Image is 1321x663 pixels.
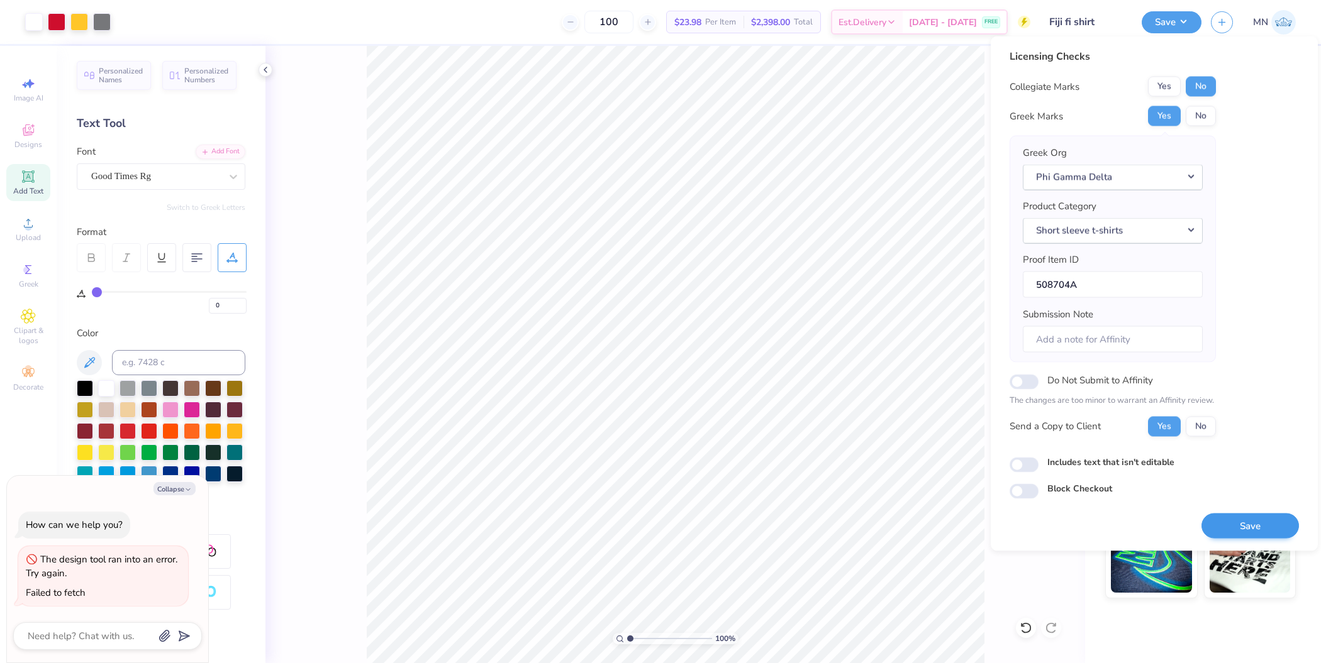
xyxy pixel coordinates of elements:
span: Upload [16,233,41,243]
div: Collegiate Marks [1010,79,1079,94]
input: Untitled Design [1040,9,1132,35]
span: $2,398.00 [751,16,790,29]
span: Personalized Numbers [184,67,229,84]
img: Water based Ink [1210,530,1291,593]
input: Add a note for Affinity [1023,326,1203,353]
button: Collapse [153,482,196,495]
label: Proof Item ID [1023,253,1079,267]
span: Designs [14,140,42,150]
span: FREE [984,18,998,26]
label: Do Not Submit to Affinity [1047,372,1153,388]
label: Submission Note [1023,307,1093,322]
label: Includes text that isn't editable [1047,455,1174,468]
button: Save [1142,11,1201,33]
div: Licensing Checks [1010,49,1216,64]
div: Failed to fetch [26,586,86,599]
button: Switch to Greek Letters [167,202,245,212]
span: [DATE] - [DATE] [909,16,977,29]
span: $23.98 [674,16,701,29]
input: e.g. 7428 c [112,350,245,375]
span: Decorate [13,382,43,392]
span: Per Item [705,16,736,29]
p: The changes are too minor to warrant an Affinity review. [1010,395,1216,407]
div: Text Tool [77,115,245,132]
input: – – [584,11,633,33]
span: Est. Delivery [839,16,886,29]
span: Add Text [13,186,43,196]
div: Format [77,225,247,239]
button: No [1186,106,1216,126]
a: MN [1253,10,1296,35]
span: 100 % [715,633,735,644]
span: Image AI [14,93,43,103]
div: The design tool ran into an error. Try again. [26,553,177,580]
button: Yes [1148,416,1181,436]
span: Personalized Names [99,67,143,84]
span: MN [1253,15,1268,30]
button: Phi Gamma Delta [1023,164,1203,190]
span: Clipart & logos [6,326,50,346]
div: Greek Marks [1010,109,1063,123]
span: Total [794,16,813,29]
div: Color [77,326,245,341]
button: No [1186,77,1216,97]
button: No [1186,416,1216,436]
span: Greek [19,279,38,289]
button: Yes [1148,77,1181,97]
label: Greek Org [1023,146,1067,160]
label: Font [77,145,96,159]
div: How can we help you? [26,518,123,531]
img: Glow in the Dark Ink [1111,530,1192,593]
div: Send a Copy to Client [1010,419,1101,434]
label: Block Checkout [1047,481,1112,495]
div: Add Font [196,145,245,159]
button: Short sleeve t-shirts [1023,217,1203,243]
button: Save [1201,513,1299,539]
label: Product Category [1023,199,1096,214]
img: Mark Navarro [1271,10,1296,35]
button: Yes [1148,106,1181,126]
